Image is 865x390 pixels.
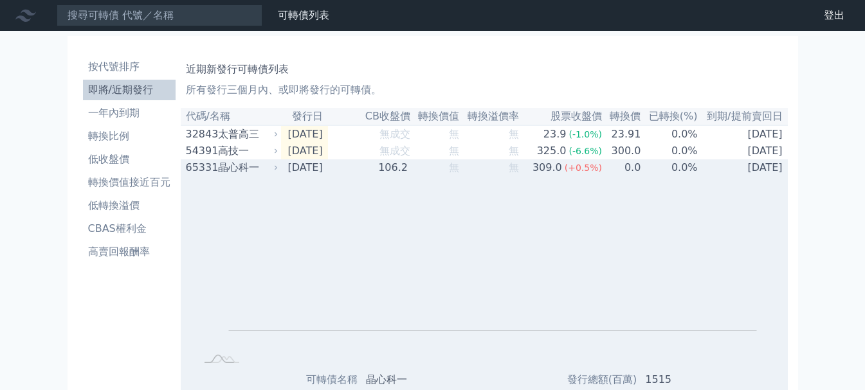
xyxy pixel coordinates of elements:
[57,4,262,26] input: 搜尋可轉債 代號／名稱
[569,146,602,156] span: (-6.6%)
[411,108,460,125] th: 轉換價值
[217,196,757,350] g: Chart
[641,159,698,176] td: 0.0%
[449,128,459,140] span: 無
[449,161,459,173] span: 無
[698,108,788,125] th: 到期/提前賣回日
[186,160,215,175] div: 65331
[83,129,176,144] li: 轉換比例
[541,127,569,142] div: 23.9
[281,108,328,125] th: 發行日
[83,195,176,216] a: 低轉換溢價
[181,108,281,125] th: 代碼/名稱
[83,82,176,98] li: 即將/近期發行
[565,163,602,173] span: (+0.5%)
[83,152,176,167] li: 低收盤價
[534,143,569,159] div: 325.0
[603,159,641,176] td: 0.0
[376,160,410,175] div: 106.2
[218,160,276,175] div: 晶心科一
[569,129,602,139] span: (-1.0%)
[83,218,176,239] a: CBAS權利金
[460,108,520,125] th: 轉換溢價率
[83,175,176,190] li: 轉換價值接近百元
[83,198,176,213] li: 低轉換溢價
[641,143,698,159] td: 0.0%
[603,125,641,143] td: 23.91
[186,143,215,159] div: 54391
[83,103,176,123] a: 一年內到期
[814,5,855,26] a: 登出
[554,371,637,388] td: 發行總額(百萬)
[603,143,641,159] td: 300.0
[83,59,176,75] li: 按代號排序
[186,62,783,77] h1: 近期新發行可轉債列表
[449,145,459,157] span: 無
[509,161,519,173] span: 無
[379,128,410,140] span: 無成交
[83,105,176,121] li: 一年內到期
[278,9,329,21] a: 可轉債列表
[186,82,783,98] p: 所有發行三個月內、或即將發行的可轉債。
[83,149,176,170] a: 低收盤價
[520,108,603,125] th: 股票收盤價
[698,159,788,176] td: [DATE]
[641,108,698,125] th: 已轉換(%)
[83,172,176,193] a: 轉換價值接近百元
[218,127,276,142] div: 太普高三
[358,371,448,388] td: 晶心科一
[281,159,328,176] td: [DATE]
[509,128,519,140] span: 無
[83,126,176,146] a: 轉換比例
[637,371,734,388] td: 1515
[218,143,276,159] div: 高技一
[186,127,215,142] div: 32843
[509,145,519,157] span: 無
[379,145,410,157] span: 無成交
[83,242,176,262] a: 高賣回報酬率
[83,57,176,77] a: 按代號排序
[641,125,698,143] td: 0.0%
[603,108,641,125] th: 轉換價
[281,143,328,159] td: [DATE]
[83,244,176,260] li: 高賣回報酬率
[698,143,788,159] td: [DATE]
[328,108,411,125] th: CB收盤價
[281,125,328,143] td: [DATE]
[698,125,788,143] td: [DATE]
[530,160,565,175] div: 309.0
[233,371,358,388] td: 可轉債名稱
[83,221,176,236] li: CBAS權利金
[83,80,176,100] a: 即將/近期發行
